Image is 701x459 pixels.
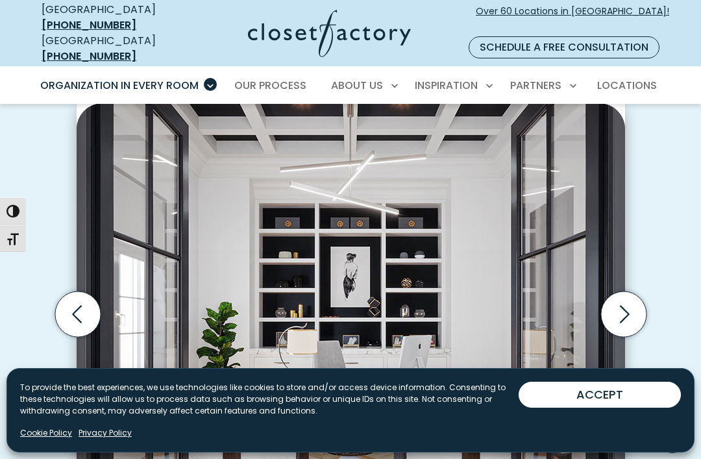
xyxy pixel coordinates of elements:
[42,18,136,32] a: [PHONE_NUMBER]
[50,286,106,342] button: Previous slide
[476,5,669,32] span: Over 60 Locations in [GEOGRAPHIC_DATA]!
[596,286,652,342] button: Next slide
[42,33,183,64] div: [GEOGRAPHIC_DATA]
[597,78,657,93] span: Locations
[469,36,659,58] a: Schedule a Free Consultation
[510,78,561,93] span: Partners
[20,427,72,439] a: Cookie Policy
[415,78,478,93] span: Inspiration
[20,382,519,417] p: To provide the best experiences, we use technologies like cookies to store and/or access device i...
[519,382,681,408] button: ACCEPT
[234,78,306,93] span: Our Process
[40,78,199,93] span: Organization in Every Room
[42,49,136,64] a: [PHONE_NUMBER]
[31,68,670,104] nav: Primary Menu
[79,427,132,439] a: Privacy Policy
[331,78,383,93] span: About Us
[248,10,411,57] img: Closet Factory Logo
[42,2,183,33] div: [GEOGRAPHIC_DATA]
